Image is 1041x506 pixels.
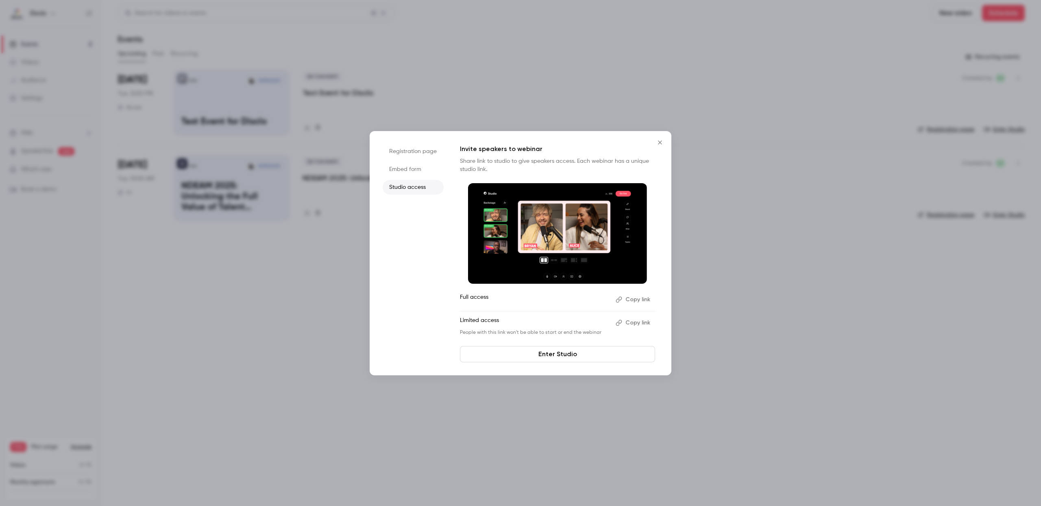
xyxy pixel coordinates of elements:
li: Embed form [383,162,444,177]
li: Registration page [383,144,444,159]
p: People with this link won't be able to start or end the webinar [460,329,609,336]
a: Enter Studio [460,346,655,362]
p: Share link to studio to give speakers access. Each webinar has a unique studio link. [460,157,655,173]
p: Invite speakers to webinar [460,144,655,154]
button: Close [652,134,668,151]
p: Limited access [460,316,609,329]
li: Studio access [383,180,444,195]
button: Copy link [612,293,655,306]
button: Copy link [612,316,655,329]
img: Invite speakers to webinar [468,183,647,284]
p: Full access [460,293,609,306]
